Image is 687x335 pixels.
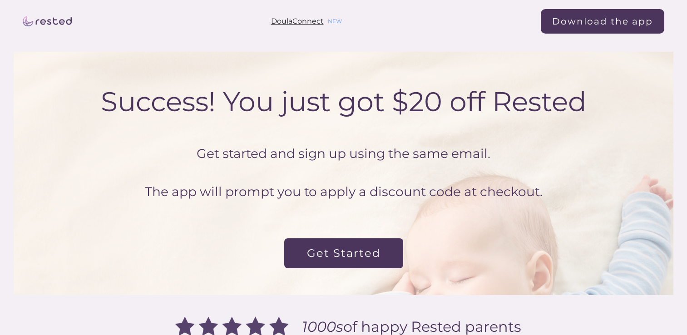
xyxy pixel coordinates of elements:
a: Get Started [284,238,403,268]
div: Download the app [552,15,653,28]
div: Get Started [307,247,381,259]
a: home [23,16,72,26]
div: NEW [328,15,342,28]
div: Get started and sign up using the same email. The app will prompt you to apply a discount code at... [47,133,641,212]
div: Success! You just got $20 off Rested [47,52,641,133]
a: Download the app [541,9,664,34]
div: of happy Rested parents [297,320,521,333]
a: DoulaConnect [271,15,324,28]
